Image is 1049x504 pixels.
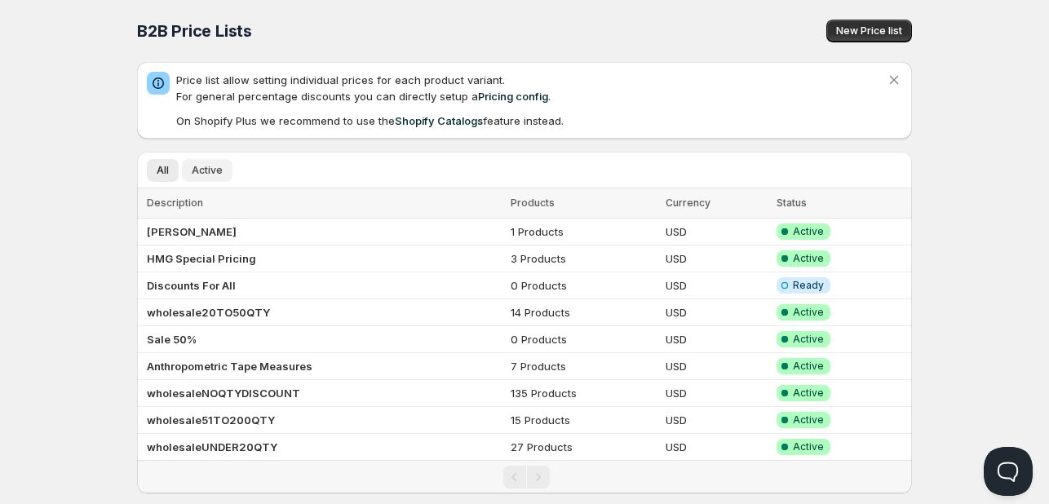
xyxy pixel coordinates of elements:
[661,407,772,434] td: USD
[793,360,824,373] span: Active
[661,272,772,299] td: USD
[661,326,772,353] td: USD
[506,272,661,299] td: 0 Products
[395,114,483,127] a: Shopify Catalogs
[661,353,772,380] td: USD
[793,306,824,319] span: Active
[176,113,886,129] p: On Shopify Plus we recommend to use the feature instead.
[793,440,824,453] span: Active
[666,197,710,209] span: Currency
[147,252,256,265] b: HMG Special Pricing
[147,306,270,319] b: wholesale20TO50QTY
[793,252,824,265] span: Active
[157,164,169,177] span: All
[147,387,300,400] b: wholesaleNOQTYDISCOUNT
[478,90,548,103] a: Pricing config
[793,279,824,292] span: Ready
[506,353,661,380] td: 7 Products
[147,197,203,209] span: Description
[137,21,252,41] span: B2B Price Lists
[506,245,661,272] td: 3 Products
[661,299,772,326] td: USD
[506,434,661,461] td: 27 Products
[661,245,772,272] td: USD
[661,219,772,245] td: USD
[661,434,772,461] td: USD
[147,225,237,238] b: [PERSON_NAME]
[793,413,824,427] span: Active
[511,197,555,209] span: Products
[826,20,912,42] button: New Price list
[793,333,824,346] span: Active
[883,69,905,91] button: Dismiss notification
[147,413,275,427] b: wholesale51TO200QTY
[506,326,661,353] td: 0 Products
[506,219,661,245] td: 1 Products
[147,333,197,346] b: Sale 50%
[836,24,902,38] span: New Price list
[793,387,824,400] span: Active
[777,197,807,209] span: Status
[506,299,661,326] td: 14 Products
[137,460,912,493] nav: Pagination
[506,407,661,434] td: 15 Products
[147,279,236,292] b: Discounts For All
[147,440,277,453] b: wholesaleUNDER20QTY
[661,380,772,407] td: USD
[176,72,886,104] p: Price list allow setting individual prices for each product variant. For general percentage disco...
[984,447,1033,496] iframe: Help Scout Beacon - Open
[506,380,661,407] td: 135 Products
[147,360,312,373] b: Anthropometric Tape Measures
[192,164,223,177] span: Active
[793,225,824,238] span: Active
